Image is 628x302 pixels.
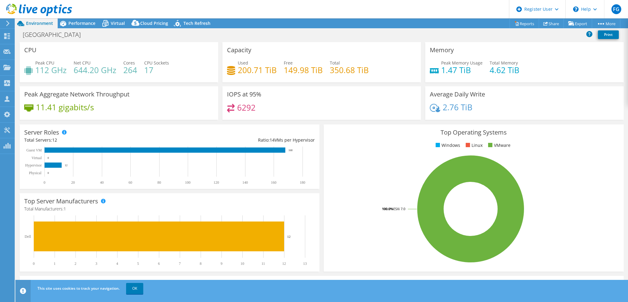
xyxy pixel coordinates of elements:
a: More [592,19,620,28]
h4: 6292 [237,104,256,111]
h3: Server Roles [24,129,59,136]
span: 1 [64,206,66,212]
span: Free [284,60,293,66]
text: Virtual [32,156,42,160]
h4: 4.62 TiB [490,67,519,73]
text: 8 [200,261,202,266]
text: 7 [179,261,181,266]
svg: \n [573,6,579,12]
span: Net CPU [74,60,91,66]
h1: [GEOGRAPHIC_DATA] [20,31,90,38]
text: 100 [185,180,191,185]
text: 4 [116,261,118,266]
text: 40 [100,180,104,185]
h3: Top Server Manufacturers [24,198,98,205]
text: 11 [261,261,265,266]
span: FG [611,4,621,14]
h3: CPU [24,47,37,53]
span: This site uses cookies to track your navigation. [37,286,120,291]
h4: 149.98 TiB [284,67,323,73]
text: 1 [54,261,56,266]
span: Tech Refresh [183,20,210,26]
span: Total Memory [490,60,518,66]
span: 12 [52,137,57,143]
h3: Capacity [227,47,251,53]
tspan: ESXi 7.0 [393,206,405,211]
text: 6 [158,261,160,266]
text: 140 [242,180,248,185]
span: Performance [68,20,95,26]
text: 20 [71,180,75,185]
span: Cores [123,60,135,66]
text: Physical [29,171,41,175]
span: Used [238,60,248,66]
tspan: 100.0% [382,206,393,211]
a: Reports [510,19,539,28]
li: VMware [487,142,510,149]
text: 5 [137,261,139,266]
h4: 112 GHz [35,67,67,73]
a: Share [539,19,564,28]
text: 0 [48,171,49,175]
text: 0 [48,156,49,159]
span: 14 [270,137,275,143]
h3: Peak Aggregate Network Throughput [24,91,129,98]
text: 9 [221,261,222,266]
text: Guest VM [26,148,42,152]
h4: Total Manufacturers: [24,206,315,212]
span: Peak CPU [35,60,54,66]
h4: 11.41 gigabits/s [36,104,94,111]
text: 60 [129,180,132,185]
h3: IOPS at 95% [227,91,261,98]
h4: 1.47 TiB [441,67,483,73]
span: Peak Memory Usage [441,60,483,66]
text: 13 [303,261,307,266]
div: Ratio: VMs per Hypervisor [170,137,315,143]
h3: Average Daily Write [430,91,485,98]
a: Export [564,19,592,28]
a: OK [126,283,143,294]
h4: 350.68 TiB [330,67,369,73]
span: Cloud Pricing [140,20,168,26]
text: 3 [95,261,97,266]
h4: 17 [144,67,169,73]
text: Hypervisor [25,163,42,167]
text: 12 [287,235,291,238]
text: 2 [75,261,76,266]
h4: 2.76 TiB [443,104,472,111]
text: 0 [33,261,35,266]
text: 12 [282,261,286,266]
li: Windows [434,142,460,149]
text: 0 [44,180,45,185]
div: Total Servers: [24,137,170,143]
span: Total [330,60,340,66]
text: 10 [241,261,244,266]
a: Print [598,30,619,39]
text: Dell [25,234,31,239]
text: 168 [288,149,293,152]
text: 12 [65,164,67,167]
li: Linux [464,142,483,149]
h4: 200.71 TiB [238,67,277,73]
span: Virtual [111,20,125,26]
h3: Memory [430,47,454,53]
h3: Top Operating Systems [328,129,619,136]
text: 80 [157,180,161,185]
span: CPU Sockets [144,60,169,66]
text: 160 [271,180,276,185]
span: Environment [26,20,53,26]
text: 180 [300,180,305,185]
h4: 264 [123,67,137,73]
text: 120 [214,180,219,185]
h4: 644.20 GHz [74,67,116,73]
